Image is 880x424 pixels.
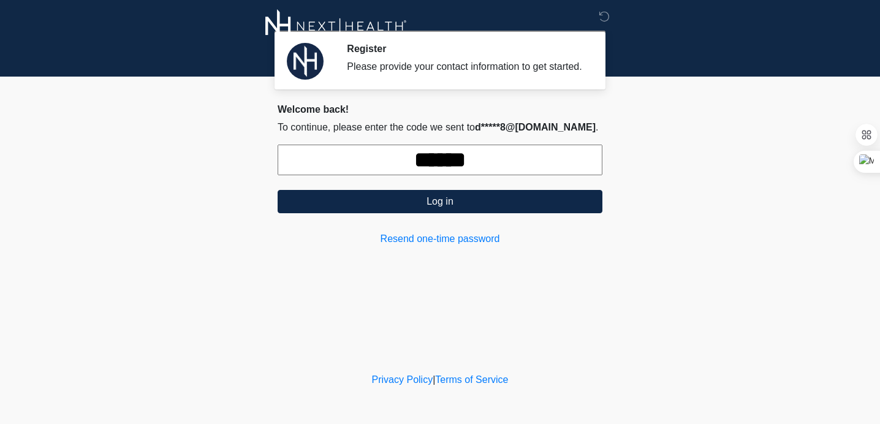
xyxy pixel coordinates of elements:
[435,374,508,385] a: Terms of Service
[278,232,602,246] a: Resend one-time password
[265,9,407,43] img: Next-Health Logo
[287,43,324,80] img: Agent Avatar
[278,190,602,213] button: Log in
[347,59,584,74] div: Please provide your contact information to get started.
[278,120,602,135] p: To continue, please enter the code we sent to .
[433,374,435,385] a: |
[372,374,433,385] a: Privacy Policy
[278,104,602,115] h2: Welcome back!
